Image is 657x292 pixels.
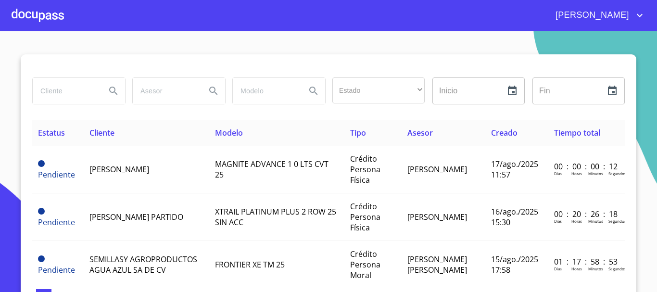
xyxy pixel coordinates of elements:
[554,127,600,138] span: Tiempo total
[233,78,298,104] input: search
[554,218,562,224] p: Dias
[102,79,125,102] button: Search
[407,127,433,138] span: Asesor
[350,127,366,138] span: Tipo
[302,79,325,102] button: Search
[554,256,619,267] p: 01 : 17 : 58 : 53
[215,159,328,180] span: MAGNITE ADVANCE 1 0 LTS CVT 25
[38,255,45,262] span: Pendiente
[38,169,75,180] span: Pendiente
[350,201,380,233] span: Crédito Persona Física
[554,209,619,219] p: 00 : 20 : 26 : 18
[491,254,538,275] span: 15/ago./2025 17:58
[38,208,45,215] span: Pendiente
[608,266,626,271] p: Segundos
[38,127,65,138] span: Estatus
[89,127,114,138] span: Cliente
[548,8,645,23] button: account of current user
[89,212,183,222] span: [PERSON_NAME] PARTIDO
[38,265,75,275] span: Pendiente
[350,153,380,185] span: Crédito Persona Física
[38,160,45,167] span: Pendiente
[491,127,518,138] span: Creado
[133,78,198,104] input: search
[491,206,538,228] span: 16/ago./2025 15:30
[89,254,197,275] span: SEMILLASY AGROPRODUCTOS AGUA AZUL SA DE CV
[215,127,243,138] span: Modelo
[588,171,603,176] p: Minutos
[491,159,538,180] span: 17/ago./2025 11:57
[215,259,285,270] span: FRONTIER XE TM 25
[215,206,336,228] span: XTRAIL PLATINUM PLUS 2 ROW 25 SIN ACC
[407,254,467,275] span: [PERSON_NAME] [PERSON_NAME]
[202,79,225,102] button: Search
[350,249,380,280] span: Crédito Persona Moral
[554,161,619,172] p: 00 : 00 : 00 : 12
[407,212,467,222] span: [PERSON_NAME]
[571,171,582,176] p: Horas
[571,218,582,224] p: Horas
[33,78,98,104] input: search
[407,164,467,175] span: [PERSON_NAME]
[554,171,562,176] p: Dias
[608,218,626,224] p: Segundos
[571,266,582,271] p: Horas
[89,164,149,175] span: [PERSON_NAME]
[38,217,75,228] span: Pendiente
[588,266,603,271] p: Minutos
[608,171,626,176] p: Segundos
[554,266,562,271] p: Dias
[588,218,603,224] p: Minutos
[548,8,634,23] span: [PERSON_NAME]
[332,77,425,103] div: ​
